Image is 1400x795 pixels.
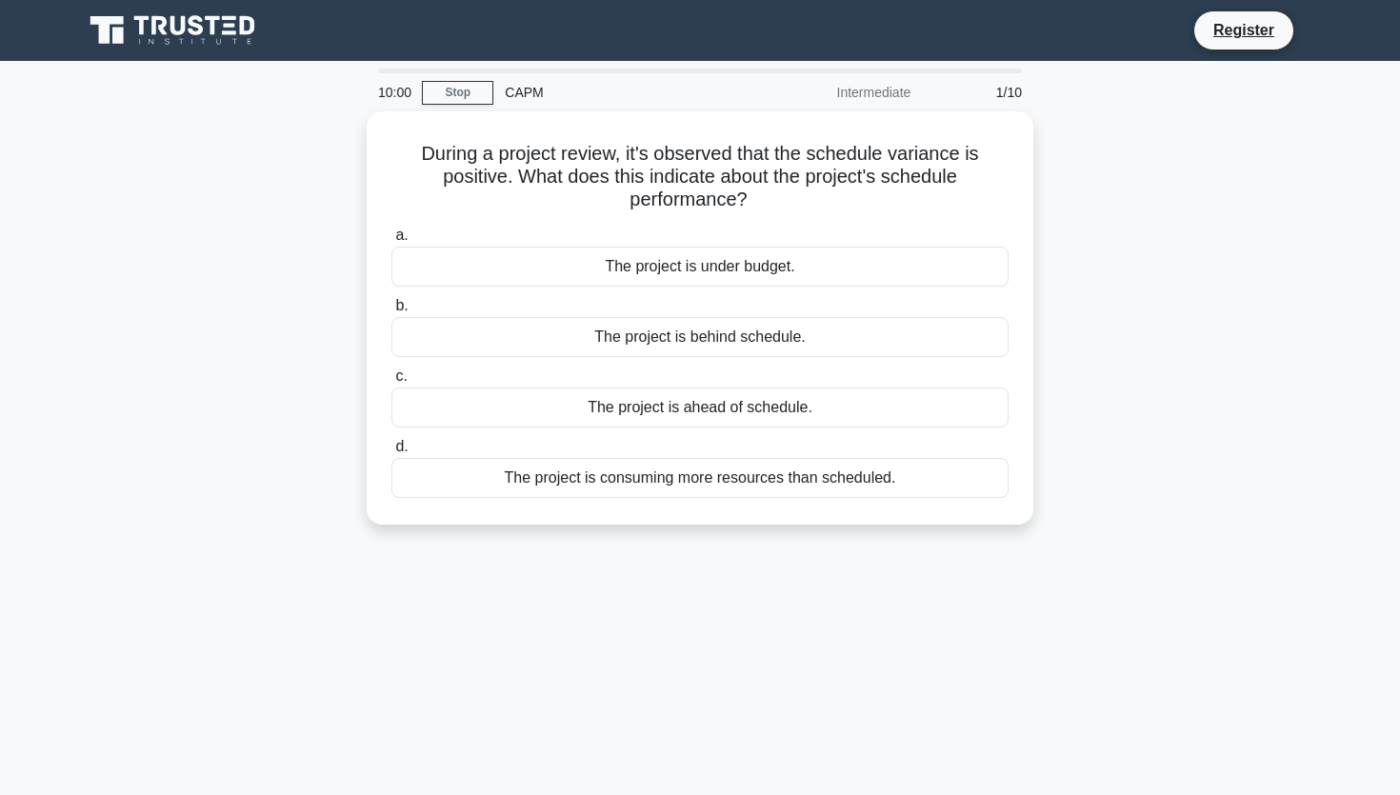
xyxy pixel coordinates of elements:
[395,438,408,454] span: d.
[391,458,1009,498] div: The project is consuming more resources than scheduled.
[390,142,1010,212] h5: During a project review, it's observed that the schedule variance is positive. What does this ind...
[391,247,1009,287] div: The project is under budget.
[367,73,422,111] div: 10:00
[493,73,755,111] div: CAPM
[395,297,408,313] span: b.
[922,73,1033,111] div: 1/10
[422,81,493,105] a: Stop
[1202,18,1286,42] a: Register
[391,317,1009,357] div: The project is behind schedule.
[391,388,1009,427] div: The project is ahead of schedule.
[395,227,408,243] span: a.
[755,73,922,111] div: Intermediate
[395,368,407,384] span: c.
